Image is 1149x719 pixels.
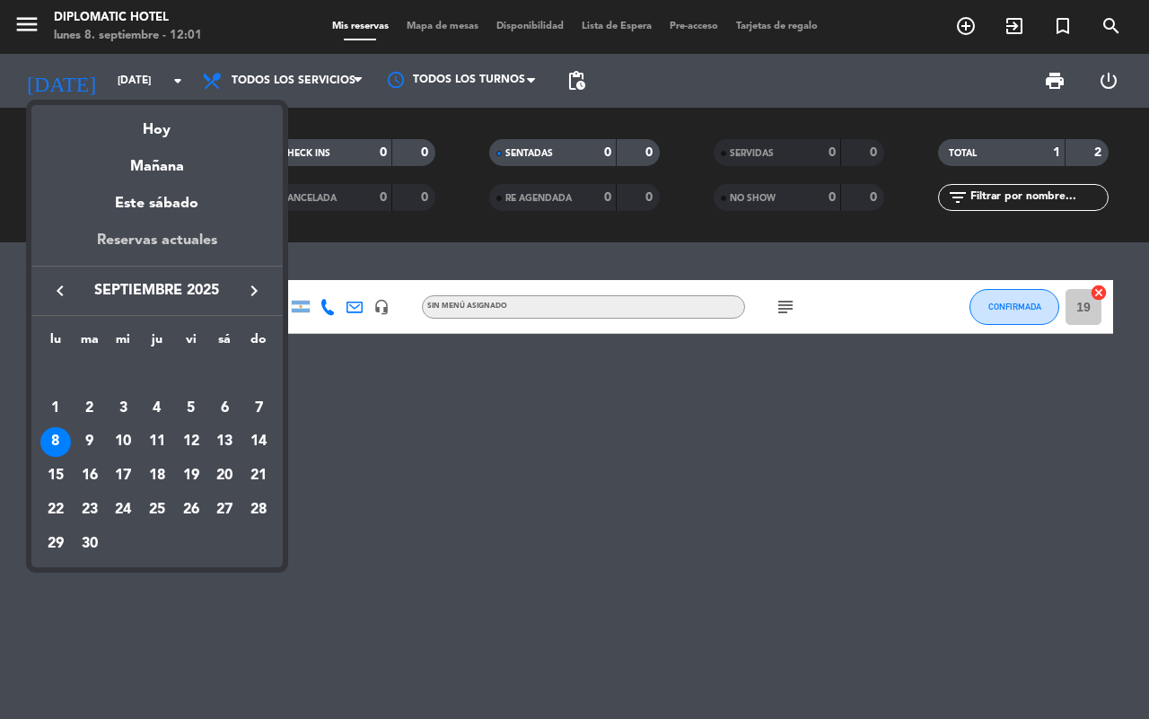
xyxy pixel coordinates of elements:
[209,495,240,525] div: 27
[40,529,71,559] div: 29
[40,427,71,458] div: 8
[140,391,174,425] td: 4 de septiembre de 2025
[176,393,206,424] div: 5
[243,460,274,491] div: 21
[209,393,240,424] div: 6
[208,459,242,493] td: 20 de septiembre de 2025
[75,393,105,424] div: 2
[49,280,71,302] i: keyboard_arrow_left
[40,495,71,525] div: 22
[208,329,242,357] th: sábado
[75,460,105,491] div: 16
[209,460,240,491] div: 20
[108,495,138,525] div: 24
[243,393,274,424] div: 7
[106,459,140,493] td: 17 de septiembre de 2025
[209,427,240,458] div: 13
[73,425,107,460] td: 9 de septiembre de 2025
[176,495,206,525] div: 26
[238,279,270,303] button: keyboard_arrow_right
[31,105,283,142] div: Hoy
[40,393,71,424] div: 1
[142,460,172,491] div: 18
[241,391,276,425] td: 7 de septiembre de 2025
[243,495,274,525] div: 28
[208,391,242,425] td: 6 de septiembre de 2025
[142,427,172,458] div: 11
[241,425,276,460] td: 14 de septiembre de 2025
[73,459,107,493] td: 16 de septiembre de 2025
[106,329,140,357] th: miércoles
[243,427,274,458] div: 14
[241,329,276,357] th: domingo
[39,357,276,391] td: SEP.
[108,427,138,458] div: 10
[140,425,174,460] td: 11 de septiembre de 2025
[176,427,206,458] div: 12
[73,391,107,425] td: 2 de septiembre de 2025
[39,527,73,561] td: 29 de septiembre de 2025
[75,495,105,525] div: 23
[31,229,283,266] div: Reservas actuales
[140,329,174,357] th: jueves
[106,493,140,527] td: 24 de septiembre de 2025
[39,391,73,425] td: 1 de septiembre de 2025
[140,493,174,527] td: 25 de septiembre de 2025
[39,425,73,460] td: 8 de septiembre de 2025
[75,529,105,559] div: 30
[243,280,265,302] i: keyboard_arrow_right
[108,393,138,424] div: 3
[31,142,283,179] div: Mañana
[44,279,76,303] button: keyboard_arrow_left
[40,460,71,491] div: 15
[31,179,283,229] div: Este sábado
[73,527,107,561] td: 30 de septiembre de 2025
[73,493,107,527] td: 23 de septiembre de 2025
[174,391,208,425] td: 5 de septiembre de 2025
[174,425,208,460] td: 12 de septiembre de 2025
[241,459,276,493] td: 21 de septiembre de 2025
[208,425,242,460] td: 13 de septiembre de 2025
[106,391,140,425] td: 3 de septiembre de 2025
[176,460,206,491] div: 19
[76,279,238,303] span: septiembre 2025
[142,393,172,424] div: 4
[73,329,107,357] th: martes
[140,459,174,493] td: 18 de septiembre de 2025
[108,460,138,491] div: 17
[75,427,105,458] div: 9
[142,495,172,525] div: 25
[39,459,73,493] td: 15 de septiembre de 2025
[39,329,73,357] th: lunes
[208,493,242,527] td: 27 de septiembre de 2025
[174,459,208,493] td: 19 de septiembre de 2025
[241,493,276,527] td: 28 de septiembre de 2025
[174,329,208,357] th: viernes
[174,493,208,527] td: 26 de septiembre de 2025
[39,493,73,527] td: 22 de septiembre de 2025
[106,425,140,460] td: 10 de septiembre de 2025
